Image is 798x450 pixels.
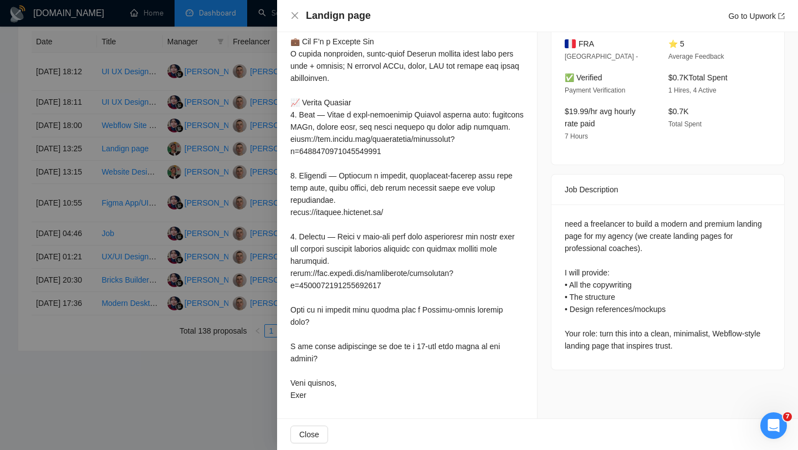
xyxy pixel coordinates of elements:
button: go back [7,4,28,25]
span: ⭐ 5 [668,39,684,48]
span: FRA [579,38,594,50]
span: Close [299,428,319,441]
a: [EMAIL_ADDRESS][DOMAIN_NAME] [38,84,173,93]
button: Средство выбора GIF-файла [53,363,62,372]
a: Go to Upworkexport [728,12,785,21]
img: Profile image for Mariia [23,57,40,75]
span: Total Spent [668,120,702,128]
div: Looks like . [23,100,199,133]
textarea: Ваше сообщение... [9,340,212,359]
p: Был в сети 30 мин назад [54,14,149,25]
span: close [290,11,299,20]
div: Mariia говорит… [9,43,213,157]
span: ✅ Verified [565,73,602,82]
button: Close [290,11,299,21]
img: 🇫🇷 [565,38,576,50]
span: Payment Verification [565,86,625,94]
span: 1 Hires, 4 Active [668,86,717,94]
h4: Landign page [306,9,371,23]
span: из [DOMAIN_NAME] [71,62,142,70]
span: 7 Hours [565,132,588,140]
div: Profile image for MariiaMariiaиз [DOMAIN_NAME]Hey[EMAIL_ADDRESS][DOMAIN_NAME],Looks likeyour Upwo... [9,43,213,144]
h1: Mariia [54,6,81,14]
span: Average Feedback [668,53,724,60]
div: Закрыть [195,4,214,24]
span: [GEOGRAPHIC_DATA] - [565,53,638,60]
button: Средство выбора эмодзи [35,363,44,372]
span: $19.99/hr avg hourly rate paid [565,107,636,128]
b: your Upwork agency [61,101,151,110]
button: Close [290,426,328,443]
button: Главная [173,4,195,25]
div: Hey , [23,84,199,95]
span: 7 [783,412,792,421]
iframe: To enrich screen reader interactions, please activate Accessibility in Grammarly extension settings [760,412,787,439]
div: need a freelancer to build a modern and premium landing page for my agency (we create landing pag... [565,218,771,352]
span: $0.7K [668,107,689,116]
span: Mariia [49,62,71,70]
span: $0.7K Total Spent [668,73,728,82]
button: Отправить сообщение… [190,359,208,376]
button: Добавить вложение [17,363,26,372]
div: Job Description [565,175,771,204]
img: Profile image for Mariia [32,6,49,24]
button: Start recording [70,363,79,372]
span: export [778,13,785,19]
